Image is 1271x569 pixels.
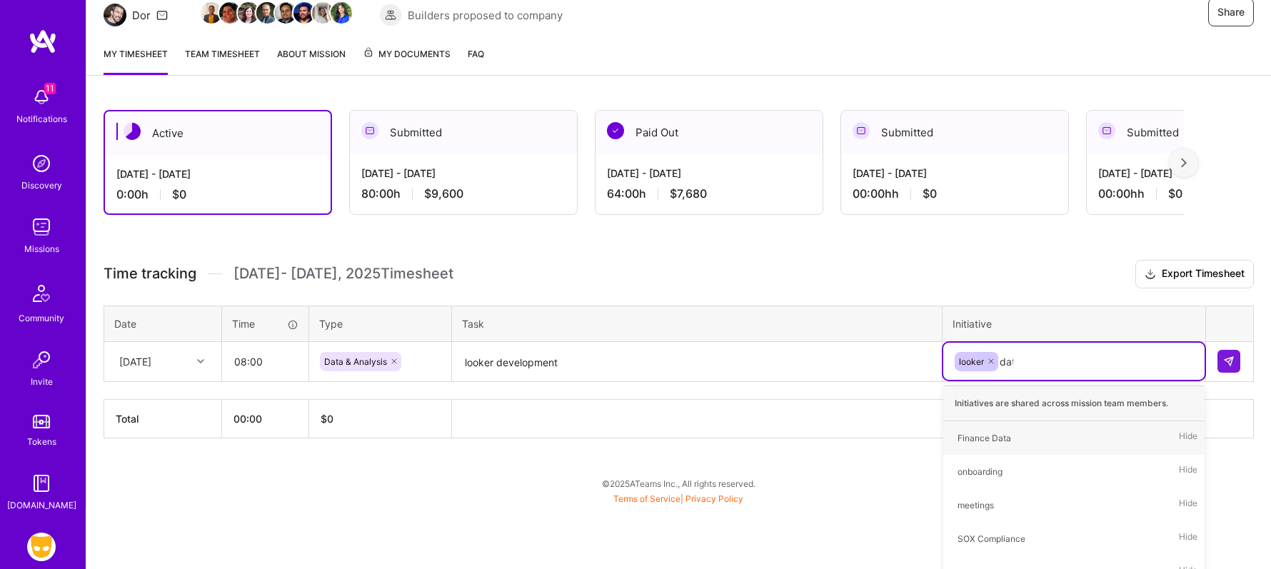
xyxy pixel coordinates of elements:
[104,265,196,283] span: Time tracking
[104,4,126,26] img: Team Architect
[293,2,315,24] img: Team Member Avatar
[958,531,1025,546] div: SOX Compliance
[44,83,56,94] span: 11
[27,533,56,561] img: Grindr: Data + FE + CyberSecurity + QA
[233,265,453,283] span: [DATE] - [DATE] , 2025 Timesheet
[408,8,563,23] span: Builders proposed to company
[953,316,1195,331] div: Initiative
[452,306,943,341] th: Task
[424,186,463,201] span: $9,600
[453,343,940,381] textarea: looker development
[958,464,1003,479] div: onboarding
[86,465,1271,501] div: © 2025 ATeams Inc., All rights reserved.
[363,46,451,75] a: My Documents
[223,343,308,381] input: HH:MM
[239,1,258,25] a: Team Member Avatar
[1217,5,1245,19] span: Share
[24,533,59,561] a: Grindr: Data + FE + CyberSecurity + QA
[232,316,298,331] div: Time
[258,1,276,25] a: Team Member Avatar
[31,374,53,389] div: Invite
[379,4,402,26] img: Builders proposed to company
[923,186,937,201] span: $0
[116,166,319,181] div: [DATE] - [DATE]
[331,2,352,24] img: Team Member Avatar
[222,399,309,438] th: 00:00
[27,213,56,241] img: teamwork
[119,354,151,369] div: [DATE]
[238,2,259,24] img: Team Member Avatar
[685,493,743,504] a: Privacy Policy
[607,166,811,181] div: [DATE] - [DATE]
[104,46,168,75] a: My timesheet
[1145,267,1156,282] i: icon Download
[27,469,56,498] img: guide book
[361,122,378,139] img: Submitted
[313,1,332,25] a: Team Member Avatar
[277,46,346,75] a: About Mission
[1179,428,1197,448] span: Hide
[361,186,566,201] div: 80:00 h
[27,434,56,449] div: Tokens
[104,306,222,341] th: Date
[197,358,204,365] i: icon Chevron
[1179,462,1197,481] span: Hide
[959,356,984,367] span: looker
[221,1,239,25] a: Team Member Avatar
[1135,260,1254,288] button: Export Timesheet
[332,1,351,25] a: Team Member Avatar
[853,122,870,139] img: Submitted
[29,29,57,54] img: logo
[468,46,484,75] a: FAQ
[19,311,64,326] div: Community
[132,8,151,23] div: Dor
[27,346,56,374] img: Invite
[7,498,76,513] div: [DOMAIN_NAME]
[116,187,319,202] div: 0:00 h
[1179,529,1197,548] span: Hide
[105,111,331,155] div: Active
[613,493,743,504] span: |
[324,356,387,367] span: Data & Analysis
[361,166,566,181] div: [DATE] - [DATE]
[607,186,811,201] div: 64:00 h
[943,386,1205,421] div: Initiatives are shared across mission team members.
[1098,122,1115,139] img: Submitted
[124,123,141,140] img: Active
[27,149,56,178] img: discovery
[295,1,313,25] a: Team Member Avatar
[185,46,260,75] a: Team timesheet
[958,498,994,513] div: meetings
[275,2,296,24] img: Team Member Avatar
[24,241,59,256] div: Missions
[350,111,577,154] div: Submitted
[172,187,186,202] span: $0
[21,178,62,193] div: Discovery
[1179,495,1197,515] span: Hide
[256,2,278,24] img: Team Member Avatar
[958,430,1011,445] div: Finance Data
[853,166,1057,181] div: [DATE] - [DATE]
[670,186,707,201] span: $7,680
[613,493,680,504] a: Terms of Service
[104,399,222,438] th: Total
[33,415,50,428] img: tokens
[607,122,624,139] img: Paid Out
[156,9,168,21] i: icon Mail
[276,1,295,25] a: Team Member Avatar
[1223,356,1235,367] img: Submit
[202,1,221,25] a: Team Member Avatar
[1217,350,1242,373] div: null
[309,306,452,341] th: Type
[363,46,451,62] span: My Documents
[24,276,59,311] img: Community
[841,111,1068,154] div: Submitted
[596,111,823,154] div: Paid Out
[853,186,1057,201] div: 00:00h h
[219,2,241,24] img: Team Member Avatar
[16,111,67,126] div: Notifications
[27,83,56,111] img: bell
[201,2,222,24] img: Team Member Avatar
[1181,158,1187,168] img: right
[312,2,333,24] img: Team Member Avatar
